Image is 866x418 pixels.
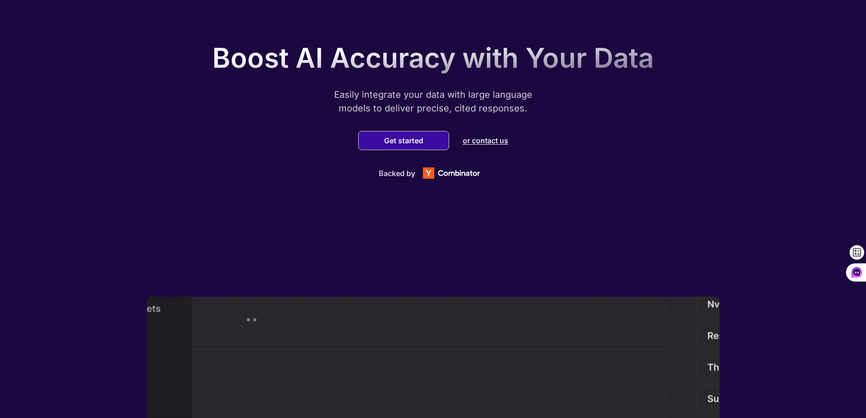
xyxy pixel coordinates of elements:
p: Backed by [379,169,415,178]
p: or contact us [463,136,508,145]
img: Y Combinator logo [415,162,488,184]
p: Boost AI Accuracy with Your Data [212,41,654,74]
button: Get started [381,136,426,145]
p: Easily integrate your data with large language models to deliver precise, cited responses. [320,88,547,115]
